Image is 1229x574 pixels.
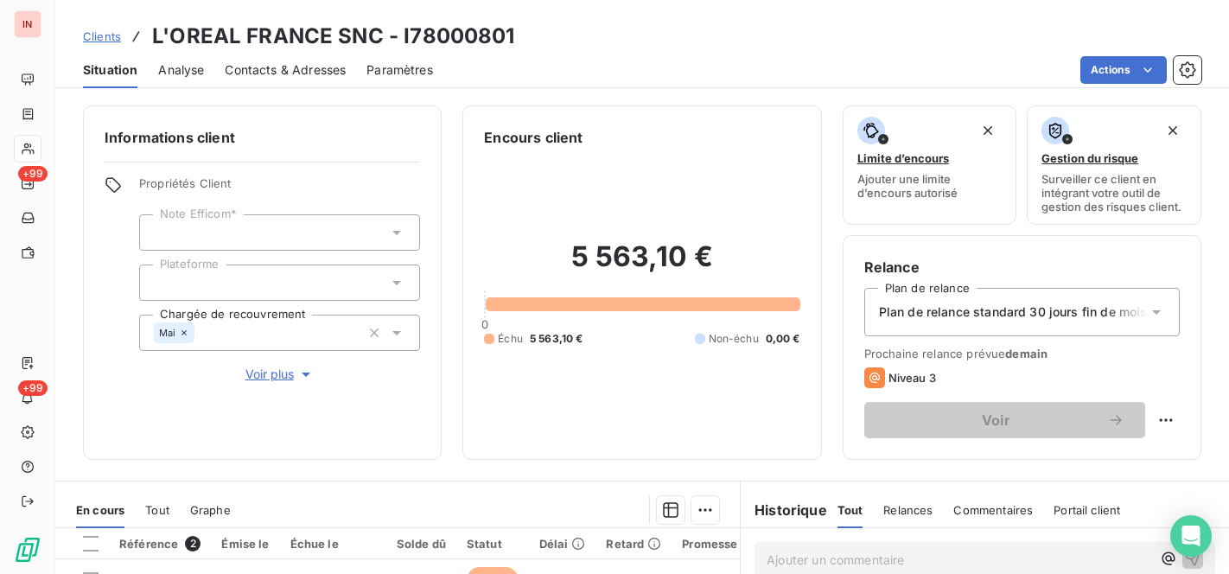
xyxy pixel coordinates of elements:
[864,347,1180,360] span: Prochaine relance prévue
[857,172,1003,200] span: Ajouter une limite d’encours autorisé
[606,537,661,551] div: Retard
[194,325,208,341] input: Ajouter une valeur
[682,537,815,551] div: Promesse de règlement
[158,61,204,79] span: Analyse
[139,365,420,384] button: Voir plus
[864,402,1145,438] button: Voir
[190,503,231,517] span: Graphe
[883,503,933,517] span: Relances
[290,537,368,551] div: Échue le
[539,537,586,551] div: Délai
[18,380,48,396] span: +99
[154,275,168,290] input: Ajouter une valeur
[481,317,488,331] span: 0
[1170,515,1212,557] div: Open Intercom Messenger
[14,536,41,564] img: Logo LeanPay
[879,303,1148,321] span: Plan de relance standard 30 jours fin de mois
[1041,172,1187,214] span: Surveiller ce client en intégrant votre outil de gestion des risques client.
[857,151,949,165] span: Limite d’encours
[1080,56,1167,84] button: Actions
[709,331,759,347] span: Non-échu
[1027,105,1201,225] button: Gestion du risqueSurveiller ce client en intégrant votre outil de gestion des risques client.
[139,176,420,201] span: Propriétés Client
[498,331,523,347] span: Échu
[105,127,420,148] h6: Informations client
[484,127,583,148] h6: Encours client
[159,328,175,338] span: Mai
[766,331,800,347] span: 0,00 €
[185,536,201,552] span: 2
[76,503,124,517] span: En cours
[245,366,315,383] span: Voir plus
[388,537,446,551] div: Solde dû
[14,10,41,38] div: IN
[83,61,137,79] span: Situation
[530,331,583,347] span: 5 563,10 €
[467,537,519,551] div: Statut
[1041,151,1138,165] span: Gestion du risque
[1005,347,1048,360] span: demain
[843,105,1017,225] button: Limite d’encoursAjouter une limite d’encours autorisé
[221,537,269,551] div: Émise le
[83,29,121,43] span: Clients
[154,225,168,240] input: Ajouter une valeur
[145,503,169,517] span: Tout
[152,21,515,52] h3: L'OREAL FRANCE SNC - I78000801
[1054,503,1120,517] span: Portail client
[885,413,1107,427] span: Voir
[741,500,827,520] h6: Historique
[484,239,799,291] h2: 5 563,10 €
[864,257,1180,277] h6: Relance
[18,166,48,182] span: +99
[119,536,201,552] div: Référence
[837,503,863,517] span: Tout
[225,61,346,79] span: Contacts & Adresses
[953,503,1033,517] span: Commentaires
[888,371,936,385] span: Niveau 3
[366,61,433,79] span: Paramètres
[83,28,121,45] a: Clients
